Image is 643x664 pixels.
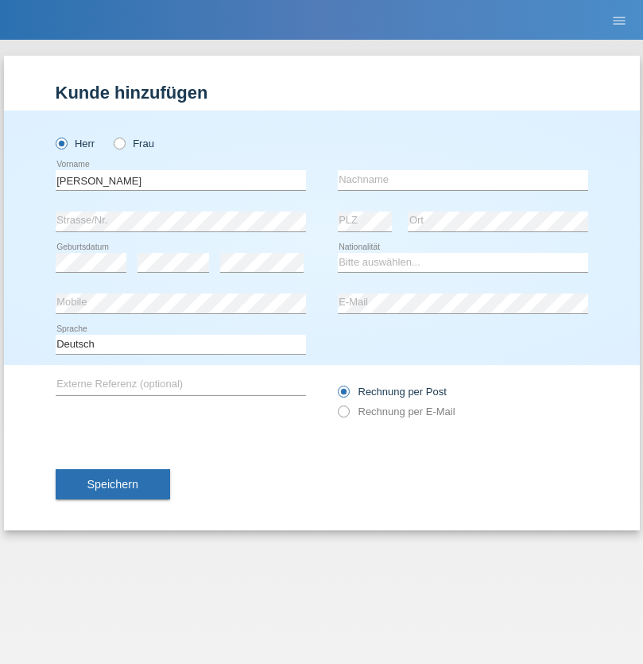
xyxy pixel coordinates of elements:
[338,386,348,406] input: Rechnung per Post
[338,406,348,425] input: Rechnung per E-Mail
[56,469,170,499] button: Speichern
[338,386,447,398] label: Rechnung per Post
[56,83,588,103] h1: Kunde hinzufügen
[87,478,138,491] span: Speichern
[56,138,66,148] input: Herr
[114,138,154,149] label: Frau
[114,138,124,148] input: Frau
[338,406,455,417] label: Rechnung per E-Mail
[56,138,95,149] label: Herr
[603,15,635,25] a: menu
[611,13,627,29] i: menu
